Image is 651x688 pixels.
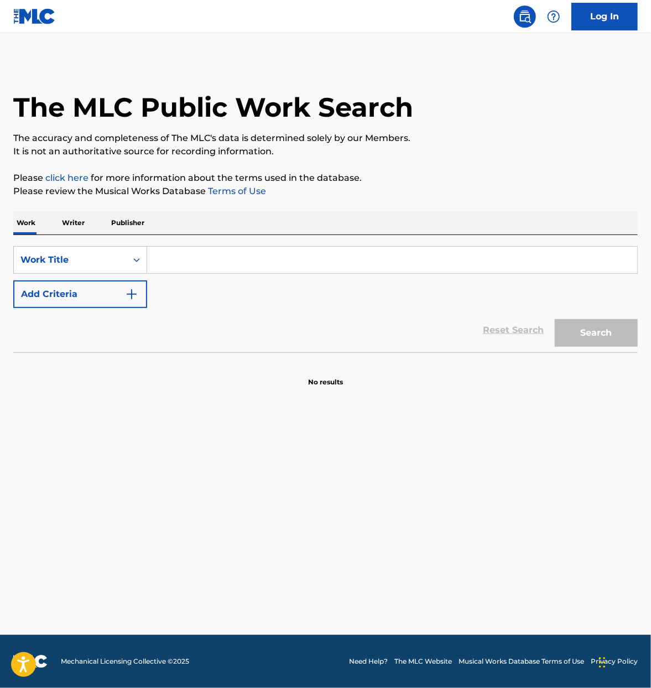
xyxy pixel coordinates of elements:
[13,145,638,158] p: It is not an authoritative source for recording information.
[13,246,638,352] form: Search Form
[394,656,452,666] a: The MLC Website
[206,186,266,196] a: Terms of Use
[13,280,147,308] button: Add Criteria
[45,173,88,183] a: click here
[591,656,638,666] a: Privacy Policy
[13,171,638,185] p: Please for more information about the terms used in the database.
[349,656,388,666] a: Need Help?
[518,10,532,23] img: search
[13,185,638,198] p: Please review the Musical Works Database
[13,132,638,145] p: The accuracy and completeness of The MLC's data is determined solely by our Members.
[571,3,638,30] a: Log In
[108,211,148,234] p: Publisher
[514,6,536,28] a: Public Search
[13,655,48,668] img: logo
[61,656,189,666] span: Mechanical Licensing Collective © 2025
[543,6,565,28] div: Help
[13,91,413,124] h1: The MLC Public Work Search
[13,211,39,234] p: Work
[599,646,606,679] div: Drag
[13,8,56,24] img: MLC Logo
[59,211,88,234] p: Writer
[596,635,651,688] iframe: Chat Widget
[308,364,343,387] p: No results
[125,288,138,301] img: 9d2ae6d4665cec9f34b9.svg
[459,656,584,666] a: Musical Works Database Terms of Use
[20,253,120,267] div: Work Title
[547,10,560,23] img: help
